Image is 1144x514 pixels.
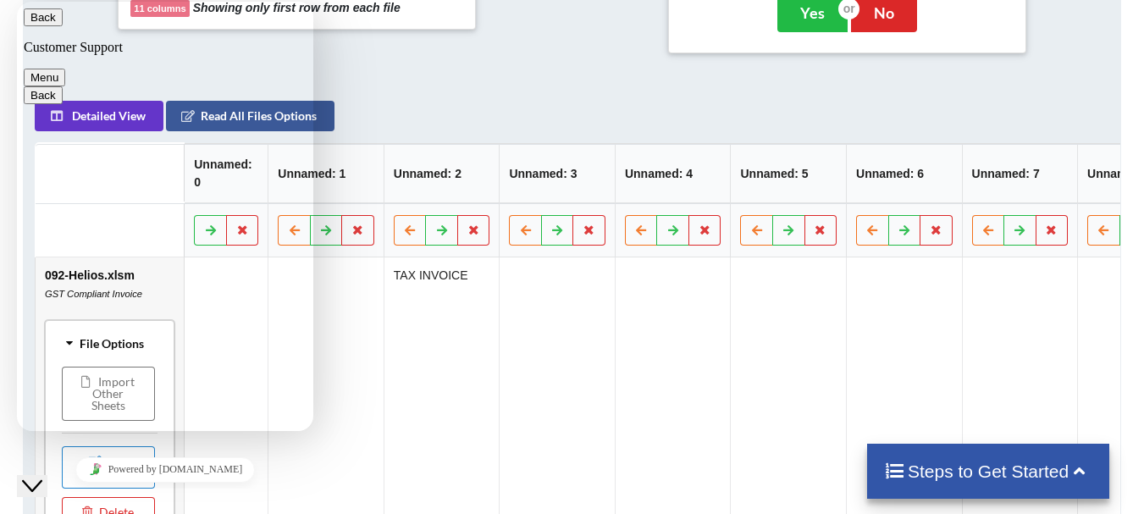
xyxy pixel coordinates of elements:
th: Unnamed: 1 [268,144,384,203]
iframe: chat widget [17,446,71,497]
th: Unnamed: 2 [384,144,500,203]
h4: Steps to Get Started [884,461,1093,482]
th: Unnamed: 5 [730,144,846,203]
button: File Options [62,446,155,489]
th: Unnamed: 3 [499,144,615,203]
iframe: chat widget [17,2,313,431]
th: Unnamed: 7 [962,144,1078,203]
th: Unnamed: 6 [846,144,962,203]
button: Read All Files Options [166,101,334,131]
b: Showing only first row from each file [193,1,401,14]
th: Unnamed: 4 [615,144,731,203]
iframe: chat widget [17,450,313,489]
